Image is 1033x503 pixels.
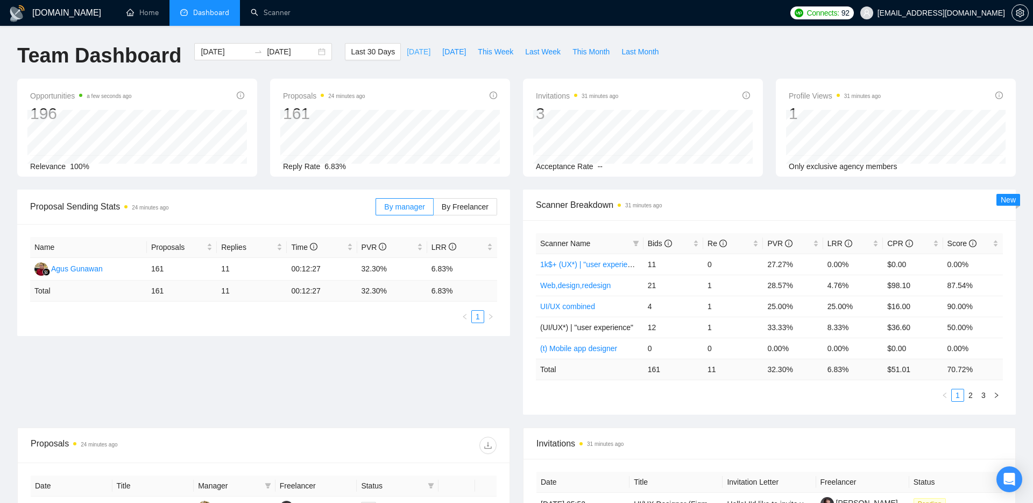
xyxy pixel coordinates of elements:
[254,47,263,56] span: to
[615,43,664,60] button: Last Month
[648,239,672,248] span: Bids
[969,240,977,247] span: info-circle
[407,46,430,58] span: [DATE]
[806,7,839,19] span: Connects:
[217,237,287,258] th: Replies
[9,5,26,22] img: logo
[1011,4,1029,22] button: setting
[943,317,1003,338] td: 50.00%
[719,240,727,247] span: info-circle
[664,240,672,247] span: info-circle
[34,264,103,273] a: AGAgus Gunawan
[643,338,703,359] td: 0
[703,296,763,317] td: 1
[643,317,703,338] td: 12
[887,239,912,248] span: CPR
[427,258,497,281] td: 6.83%
[943,296,1003,317] td: 90.00%
[472,311,484,323] a: 1
[287,281,357,302] td: 00:12:27
[785,240,793,247] span: info-circle
[147,258,217,281] td: 161
[198,480,260,492] span: Manager
[995,92,1003,99] span: info-circle
[942,392,948,399] span: left
[401,43,436,60] button: [DATE]
[310,243,317,250] span: info-circle
[126,8,159,17] a: homeHome
[30,200,376,213] span: Proposal Sending Stats
[643,296,703,317] td: 4
[938,389,951,402] li: Previous Page
[484,310,497,323] li: Next Page
[763,338,823,359] td: 0.00%
[426,478,436,494] span: filter
[742,92,750,99] span: info-circle
[31,476,112,497] th: Date
[436,43,472,60] button: [DATE]
[132,205,168,211] time: 24 minutes ago
[947,239,977,248] span: Score
[883,275,943,296] td: $98.10
[536,359,643,380] td: Total
[43,268,50,276] img: gigradar-bm.png
[519,43,567,60] button: Last Week
[480,441,496,450] span: download
[990,389,1003,402] li: Next Page
[816,472,909,493] th: Freelancer
[789,89,881,102] span: Profile Views
[263,478,273,494] span: filter
[823,338,883,359] td: 0.00%
[540,344,617,353] a: (t) Mobile app designer
[31,437,264,454] div: Proposals
[237,92,244,99] span: info-circle
[442,202,489,211] span: By Freelancer
[525,46,561,58] span: Last Week
[827,239,852,248] span: LRR
[536,89,618,102] span: Invitations
[598,162,603,171] span: --
[536,472,629,493] th: Date
[633,240,639,247] span: filter
[943,254,1003,275] td: 0.00%
[763,359,823,380] td: 32.30 %
[587,441,624,447] time: 31 minutes ago
[540,302,595,311] a: UI/UX combined
[763,275,823,296] td: 28.57%
[194,476,275,497] th: Manager
[265,483,271,489] span: filter
[703,275,763,296] td: 1
[147,281,217,302] td: 161
[767,239,793,248] span: PVR
[201,46,250,58] input: Start date
[151,241,204,253] span: Proposals
[287,258,357,281] td: 00:12:27
[990,389,1003,402] button: right
[540,323,633,332] span: (UI/UX*) | "user experience"
[883,317,943,338] td: $36.60
[30,89,132,102] span: Opportunities
[703,359,763,380] td: 11
[965,389,977,401] a: 2
[629,472,723,493] th: Title
[707,239,727,248] span: Re
[993,392,1000,399] span: right
[883,254,943,275] td: $0.00
[17,43,181,68] h1: Team Dashboard
[81,442,117,448] time: 24 minutes ago
[324,162,346,171] span: 6.83%
[291,243,317,251] span: Time
[763,317,823,338] td: 33.33%
[952,389,964,401] a: 1
[643,254,703,275] td: 11
[845,240,852,247] span: info-circle
[572,46,610,58] span: This Month
[471,310,484,323] li: 1
[472,43,519,60] button: This Week
[723,472,816,493] th: Invitation Letter
[823,317,883,338] td: 8.33%
[361,480,423,492] span: Status
[905,240,913,247] span: info-circle
[823,275,883,296] td: 4.76%
[1012,9,1028,17] span: setting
